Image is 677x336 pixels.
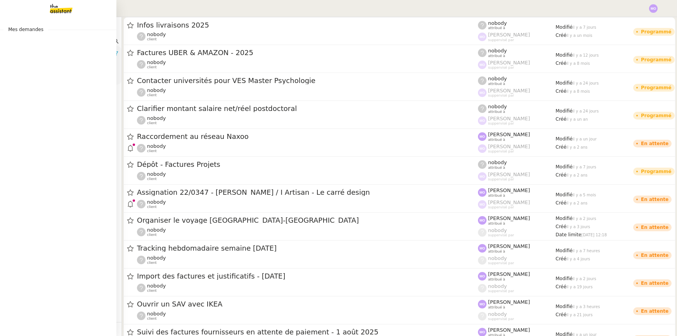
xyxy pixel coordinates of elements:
[137,189,478,196] span: Assignation 22/0347 - [PERSON_NAME] / I Artisan - Le carré design
[556,61,566,66] span: Créé
[488,82,505,86] span: attribué à
[488,32,530,38] span: [PERSON_NAME]
[556,144,566,150] span: Créé
[147,199,166,205] span: nobody
[137,283,478,293] app-user-detailed-label: client
[573,193,596,197] span: il y a 5 mois
[488,261,514,265] span: suppervisé par
[137,59,478,69] app-user-detailed-label: client
[488,26,505,30] span: attribué à
[641,169,672,174] div: Programmé
[556,24,573,30] span: Modifié
[556,80,573,86] span: Modifié
[488,20,507,26] span: nobody
[478,61,487,69] img: svg
[488,132,530,137] span: [PERSON_NAME]
[488,233,514,237] span: suppervisé par
[137,87,478,97] app-user-detailed-label: client
[556,108,573,114] span: Modifié
[478,88,556,98] app-user-label: suppervisé par
[566,285,593,289] span: il y a 19 jours
[478,144,487,153] img: svg
[478,159,556,170] app-user-label: attribué à
[566,225,590,229] span: il y a 3 jours
[566,145,587,149] span: il y a 2 ans
[478,255,556,265] app-user-label: suppervisé par
[566,117,588,121] span: il y a un an
[488,38,514,42] span: suppervisé par
[573,53,599,57] span: il y a 12 jours
[137,31,478,42] app-user-detailed-label: client
[478,244,487,253] img: svg
[488,271,530,277] span: [PERSON_NAME]
[478,243,556,253] app-user-label: attribué à
[488,116,530,121] span: [PERSON_NAME]
[478,33,487,41] img: svg
[641,197,668,202] div: En attente
[488,171,530,177] span: [PERSON_NAME]
[488,227,507,233] span: nobody
[641,225,668,230] div: En attente
[488,317,514,321] span: suppervisé par
[137,301,478,308] span: Ouvrir un SAV avec IKEA
[488,327,530,333] span: [PERSON_NAME]
[137,49,478,56] span: Factures UBER & AMAZON - 2025
[488,205,514,210] span: suppervisé par
[556,232,581,237] span: Date limite
[556,276,573,281] span: Modifié
[641,57,672,62] div: Programmé
[488,48,507,54] span: nobody
[641,253,668,258] div: En attente
[488,194,505,198] span: attribué à
[556,33,566,38] span: Créé
[478,199,556,210] app-user-label: suppervisé par
[147,255,166,261] span: nobody
[137,171,478,181] app-user-detailed-label: client
[488,76,507,81] span: nobody
[478,216,487,225] img: svg
[488,187,530,193] span: [PERSON_NAME]
[488,110,505,114] span: attribué à
[137,115,478,125] app-user-detailed-label: client
[137,217,478,224] span: Organiser le voyage [GEOGRAPHIC_DATA]-[GEOGRAPHIC_DATA]
[137,105,478,112] span: Clarifier montant salaire net/réel postdoctoral
[488,54,505,58] span: attribué à
[478,32,556,42] app-user-label: suppervisé par
[566,61,590,66] span: il y a 8 mois
[147,233,157,237] span: client
[488,305,505,310] span: attribué à
[478,116,556,126] app-user-label: suppervisé par
[488,289,514,293] span: suppervisé par
[556,164,573,170] span: Modifié
[478,104,556,114] app-user-label: attribué à
[556,248,573,253] span: Modifié
[137,143,478,153] app-user-detailed-label: client
[488,121,514,126] span: suppervisé par
[581,233,607,237] span: [DATE] 12:18
[478,299,556,309] app-user-label: attribué à
[147,177,157,181] span: client
[641,85,672,90] div: Programmé
[137,273,478,280] span: Import des factures et justificatifs - [DATE]
[478,20,556,30] app-user-label: attribué à
[566,313,593,317] span: il y a 21 jours
[641,29,672,34] div: Programmé
[147,311,166,317] span: nobody
[478,132,556,142] app-user-label: attribué à
[641,141,668,146] div: En attente
[147,171,166,177] span: nobody
[147,121,157,125] span: client
[641,281,668,286] div: En attente
[573,277,596,281] span: il y a 2 jours
[573,137,597,141] span: il y a un jour
[478,144,556,154] app-user-label: suppervisé par
[488,283,507,289] span: nobody
[488,159,507,165] span: nobody
[478,76,556,86] app-user-label: attribué à
[478,227,556,237] app-user-label: suppervisé par
[137,255,478,265] app-user-detailed-label: client
[488,199,530,205] span: [PERSON_NAME]
[147,115,166,121] span: nobody
[137,329,478,336] span: Suivi des factures fournisseurs en attente de paiement - 1 août 2025
[488,249,505,254] span: attribué à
